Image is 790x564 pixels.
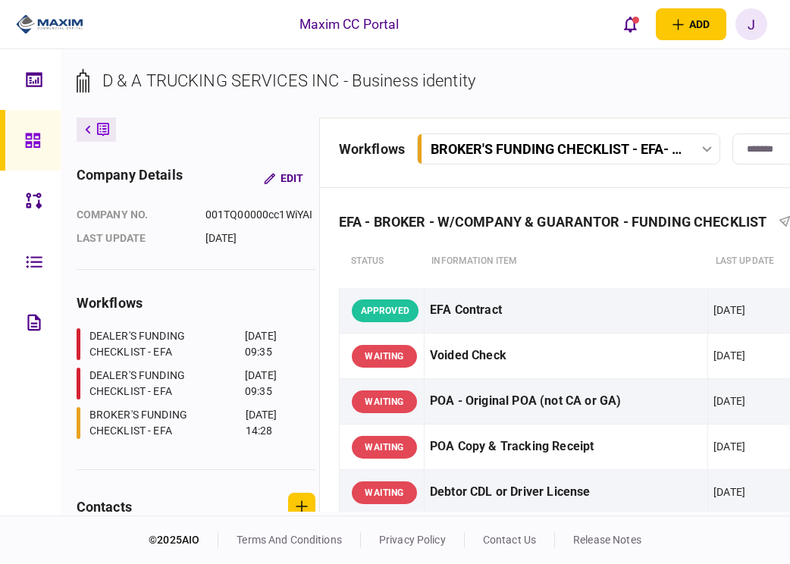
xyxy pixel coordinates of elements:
a: DEALER'S FUNDING CHECKLIST - EFA[DATE] 09:35 [77,328,296,360]
a: terms and conditions [237,534,342,546]
div: workflows [339,139,405,159]
div: Maxim CC Portal [299,14,400,34]
a: BROKER'S FUNDING CHECKLIST - EFA[DATE] 14:28 [77,407,296,439]
div: [DATE] 09:35 [245,328,296,360]
th: status [339,235,424,288]
div: EFA Contract [430,293,702,327]
div: company no. [77,207,190,223]
div: D & A TRUCKING SERVICES INC - Business identity [102,68,475,93]
button: open adding identity options [656,8,726,40]
a: release notes [573,534,641,546]
div: WAITING [352,390,417,413]
div: [DATE] 09:35 [245,368,296,399]
a: DEALER'S FUNDING CHECKLIST - EFA[DATE] 09:35 [77,368,296,399]
button: open notifications list [615,8,647,40]
div: WAITING [352,436,417,459]
button: Edit [252,164,315,192]
button: BROKER'S FUNDING CHECKLIST - EFA- MCC150062 [417,133,720,164]
div: [DATE] 14:28 [246,407,296,439]
img: client company logo [16,13,83,36]
div: POA Copy & Tracking Receipt [430,430,702,464]
div: BROKER'S FUNDING CHECKLIST - EFA [89,407,242,439]
div: company details [77,164,183,192]
div: [DATE] [205,230,315,246]
div: Debtor CDL or Driver License [430,475,702,509]
button: J [735,8,767,40]
div: WAITING [352,481,417,504]
div: © 2025 AIO [149,532,218,548]
div: APPROVED [352,299,419,322]
div: WAITING [352,345,417,368]
div: workflows [77,293,315,313]
div: BROKER'S FUNDING CHECKLIST - EFA - MCC150062 [431,141,689,157]
div: last update [77,230,190,246]
div: [DATE] [713,484,745,500]
div: Voided Check [430,339,702,373]
div: EFA - BROKER - W/COMPANY & GUARANTOR - FUNDING CHECKLIST [339,214,779,230]
a: privacy policy [379,534,446,546]
div: 001TQ00000cc1WiYAI [205,207,315,223]
div: DEALER'S FUNDING CHECKLIST - EFA [89,328,241,360]
div: [DATE] [713,302,745,318]
div: [DATE] [713,348,745,363]
a: contact us [483,534,536,546]
div: [DATE] [713,439,745,454]
th: Information item [424,235,707,288]
div: [DATE] [713,393,745,409]
div: POA - Original POA (not CA or GA) [430,384,702,418]
div: DEALER'S FUNDING CHECKLIST - EFA [89,368,241,399]
div: contacts [77,497,132,517]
